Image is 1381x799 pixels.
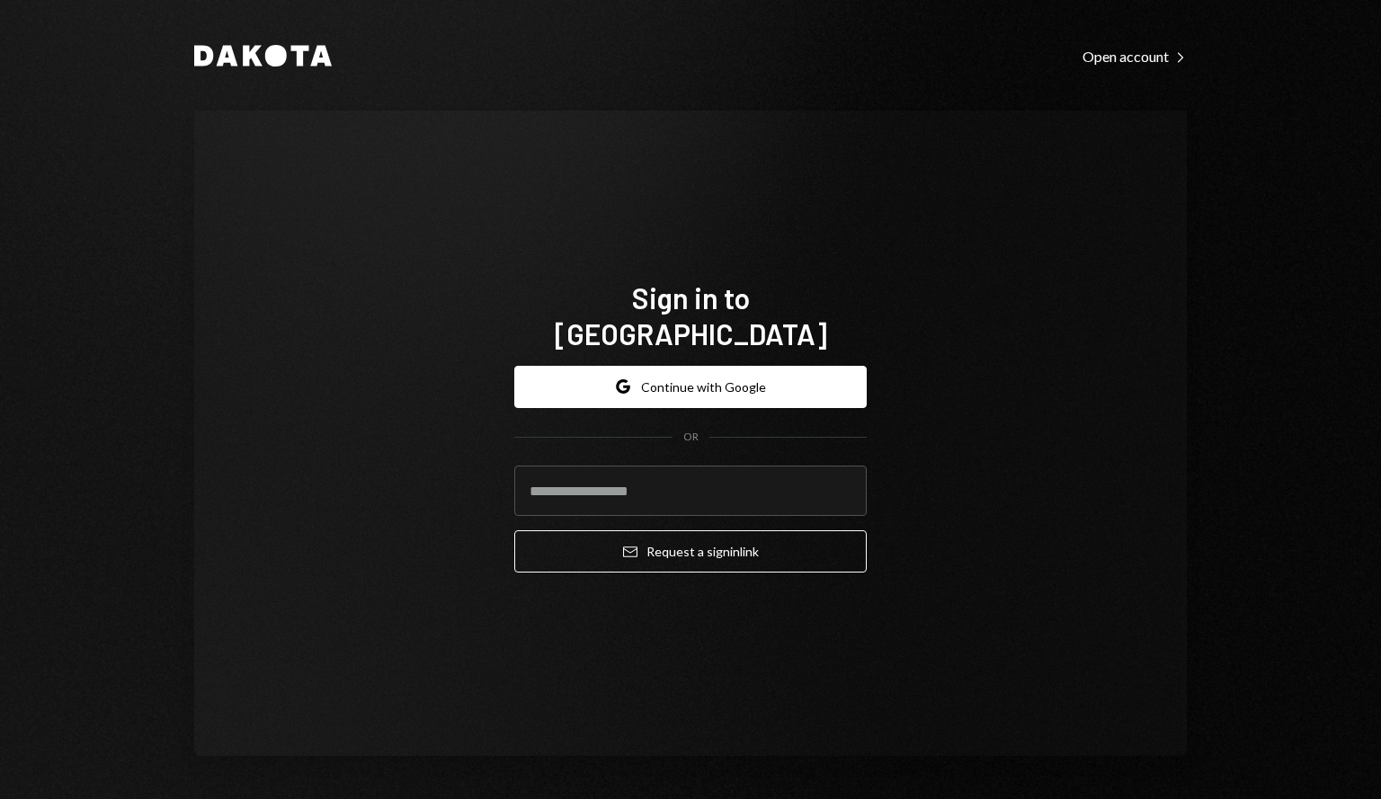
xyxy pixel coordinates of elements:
[1083,46,1187,66] a: Open account
[514,366,867,408] button: Continue with Google
[514,530,867,573] button: Request a signinlink
[514,280,867,351] h1: Sign in to [GEOGRAPHIC_DATA]
[683,430,699,445] div: OR
[1083,48,1187,66] div: Open account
